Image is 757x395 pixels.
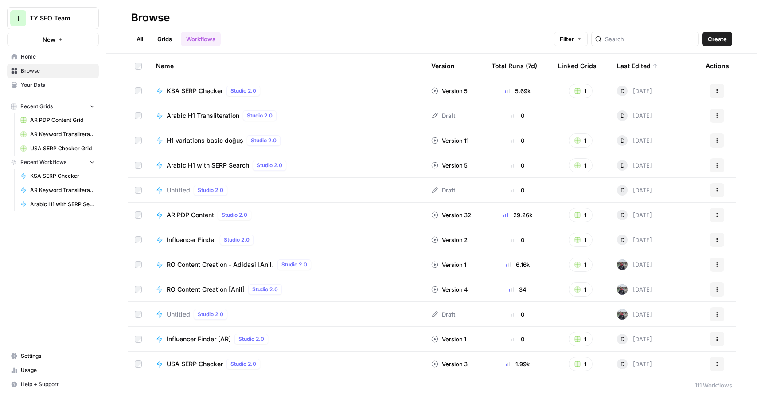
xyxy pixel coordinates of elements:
span: USA SERP Checker Grid [30,145,95,153]
div: 111 Workflows [695,381,732,390]
div: [DATE] [617,309,652,320]
span: AR PDP Content [167,211,214,219]
span: RO Content Creation [Anil] [167,285,245,294]
div: Version 2 [431,235,468,244]
a: KSA SERP Checker [16,169,99,183]
span: D [620,111,624,120]
div: Version 5 [431,86,468,95]
a: Grids [152,32,177,46]
div: Version 32 [431,211,471,219]
span: Arabic H1 with SERP Search [167,161,249,170]
span: TY SEO Team [30,14,83,23]
div: 0 [492,235,544,244]
div: [DATE] [617,235,652,245]
button: 1 [569,258,593,272]
div: [DATE] [617,110,652,121]
div: Version 11 [431,136,468,145]
span: AR PDP Content Grid [30,116,95,124]
span: H1 variations basic doğuş [167,136,243,145]
div: Draft [431,186,455,195]
button: 1 [569,158,593,172]
span: Browse [21,67,95,75]
span: D [620,186,624,195]
div: Version 3 [431,360,468,368]
a: Arabic H1 with SERP SearchStudio 2.0 [156,160,417,171]
div: Actions [706,54,729,78]
div: [DATE] [617,185,652,196]
span: Studio 2.0 [198,310,223,318]
span: Studio 2.0 [198,186,223,194]
span: USA SERP Checker [167,360,223,368]
div: [DATE] [617,334,652,344]
span: D [620,335,624,344]
span: Your Data [21,81,95,89]
a: Browse [7,64,99,78]
div: Name [156,54,417,78]
button: 1 [569,357,593,371]
div: 6.16k [492,260,544,269]
a: UntitledStudio 2.0 [156,309,417,320]
span: Studio 2.0 [251,137,277,145]
div: Last Edited [617,54,658,78]
div: [DATE] [617,210,652,220]
a: AR Keyword Transliteration Grid [16,127,99,141]
button: Create [702,32,732,46]
div: Version [431,54,455,78]
div: 0 [492,310,544,319]
button: Recent Grids [7,100,99,113]
div: 0 [492,111,544,120]
span: D [620,136,624,145]
a: Your Data [7,78,99,92]
span: Untitled [167,310,190,319]
span: D [620,235,624,244]
span: Studio 2.0 [238,335,264,343]
span: Studio 2.0 [230,360,256,368]
span: Create [708,35,727,43]
div: Version 1 [431,335,466,344]
a: AR PDP ContentStudio 2.0 [156,210,417,220]
a: H1 variations basic doğuşStudio 2.0 [156,135,417,146]
button: Help + Support [7,377,99,391]
button: 1 [569,208,593,222]
a: RO Content Creation [Anil]Studio 2.0 [156,284,417,295]
a: AR PDP Content Grid [16,113,99,127]
button: New [7,33,99,46]
span: AR Keyword Transliteration Grid [30,130,95,138]
span: KSA SERP Checker [167,86,223,95]
div: 0 [492,136,544,145]
a: KSA SERP CheckerStudio 2.0 [156,86,417,96]
a: Arabic H1 with SERP Search [16,197,99,211]
div: [DATE] [617,359,652,369]
div: [DATE] [617,135,652,146]
span: Untitled [167,186,190,195]
a: UntitledStudio 2.0 [156,185,417,196]
span: Recent Grids [20,102,53,110]
img: gw1sx2voaue3qv6n9g0ogtx49w3o [617,259,628,270]
span: Studio 2.0 [257,161,282,169]
div: 29.26k [492,211,544,219]
button: 1 [569,133,593,148]
a: Home [7,50,99,64]
span: D [620,360,624,368]
a: RO Content Creation - Adidasi [Anil]Studio 2.0 [156,259,417,270]
span: D [620,161,624,170]
div: Linked Grids [558,54,597,78]
span: Usage [21,366,95,374]
img: gw1sx2voaue3qv6n9g0ogtx49w3o [617,309,628,320]
span: RO Content Creation - Adidasi [Anil] [167,260,274,269]
div: 34 [492,285,544,294]
div: [DATE] [617,284,652,295]
a: Arabic H1 TransliterationStudio 2.0 [156,110,417,121]
div: Version 4 [431,285,468,294]
span: T [16,13,20,23]
button: 1 [569,233,593,247]
a: AR Keyword Transliteration [16,183,99,197]
a: All [131,32,148,46]
span: Studio 2.0 [281,261,307,269]
button: Recent Workflows [7,156,99,169]
div: 1.99k [492,360,544,368]
div: [DATE] [617,259,652,270]
span: Arabic H1 Transliteration [167,111,239,120]
a: USA SERP CheckerStudio 2.0 [156,359,417,369]
span: AR Keyword Transliteration [30,186,95,194]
